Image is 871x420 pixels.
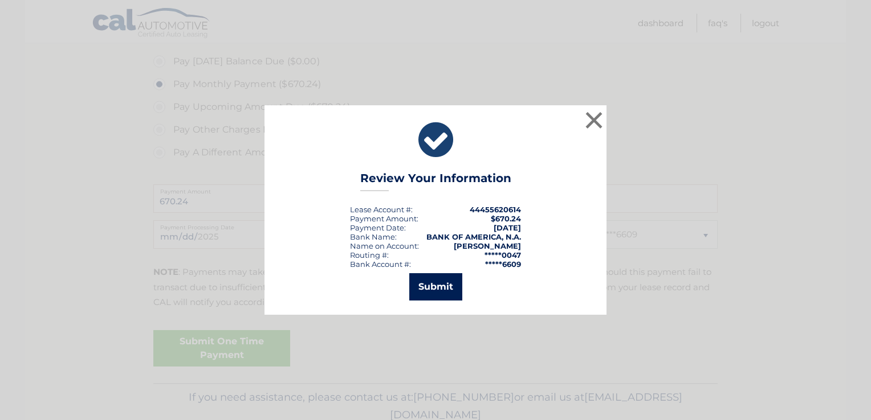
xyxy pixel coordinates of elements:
div: Bank Account #: [350,260,411,269]
div: Payment Amount: [350,214,418,223]
button: Submit [409,273,462,300]
span: Payment Date [350,223,404,232]
button: × [583,109,605,131]
div: Bank Name: [350,232,397,241]
div: : [350,223,406,232]
strong: 44455620614 [470,205,521,214]
div: Name on Account: [350,241,419,250]
strong: BANK OF AMERICA, N.A. [426,232,521,241]
span: [DATE] [494,223,521,232]
span: $670.24 [491,214,521,223]
div: Lease Account #: [350,205,413,214]
strong: [PERSON_NAME] [454,241,521,250]
div: Routing #: [350,250,389,260]
h3: Review Your Information [360,171,511,191]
